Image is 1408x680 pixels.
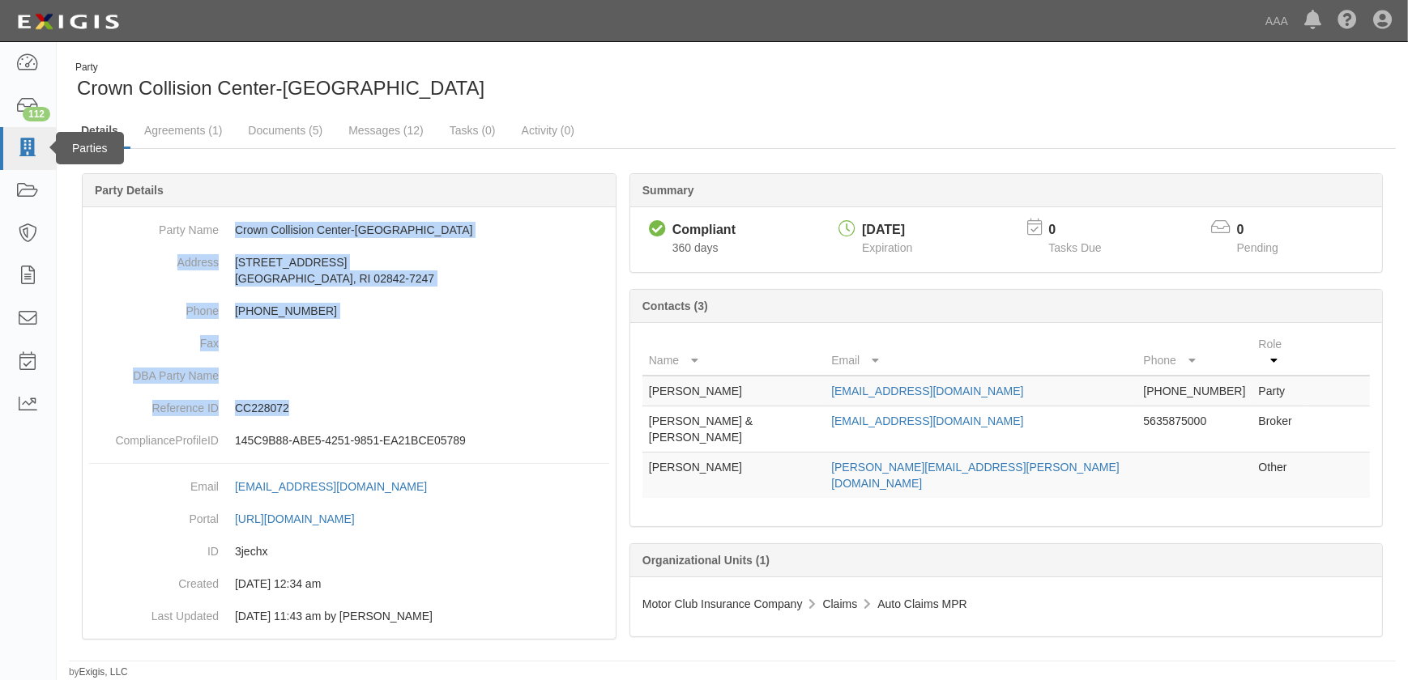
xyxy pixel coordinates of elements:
b: Organizational Units (1) [642,554,770,567]
span: Since 10/04/2024 [672,241,719,254]
div: 112 [23,107,50,121]
a: Agreements (1) [132,114,234,147]
i: Compliant [649,221,666,238]
span: Expiration [862,241,912,254]
p: CC228072 [235,400,609,416]
dd: [STREET_ADDRESS] [GEOGRAPHIC_DATA], RI 02842-7247 [89,246,609,295]
a: Exigis, LLC [79,666,128,678]
dd: Crown Collision Center-[GEOGRAPHIC_DATA] [89,214,609,246]
dt: ComplianceProfileID [89,424,219,448]
dt: Last Updated [89,600,219,624]
td: [PERSON_NAME] [642,453,825,499]
td: 5635875000 [1137,406,1252,453]
span: Motor Club Insurance Company [642,597,803,610]
dt: Created [89,567,219,592]
div: Parties [56,132,124,164]
dd: 3jechx [89,535,609,567]
dt: ID [89,535,219,559]
small: by [69,665,128,679]
span: Pending [1237,241,1278,254]
td: Other [1252,453,1305,499]
a: [EMAIL_ADDRESS][DOMAIN_NAME] [235,480,445,493]
th: Name [642,329,825,376]
a: [PERSON_NAME][EMAIL_ADDRESS][PERSON_NAME][DOMAIN_NAME] [831,461,1120,490]
a: [URL][DOMAIN_NAME] [235,512,373,525]
td: [PERSON_NAME] & [PERSON_NAME] [642,406,825,453]
th: Role [1252,329,1305,376]
span: Auto Claims MPR [877,597,966,610]
td: [PERSON_NAME] [642,376,825,406]
div: Crown Collision Center-Middleton [69,61,720,102]
dt: Portal [89,503,219,527]
a: [EMAIL_ADDRESS][DOMAIN_NAME] [831,385,1023,397]
b: Summary [642,184,694,197]
div: [EMAIL_ADDRESS][DOMAIN_NAME] [235,478,427,495]
p: 145C9B88-ABE5-4251-9851-EA21BCE05789 [235,432,609,448]
td: Broker [1252,406,1305,453]
i: Help Center - Complianz [1338,11,1357,31]
span: Crown Collision Center-[GEOGRAPHIC_DATA] [77,77,484,99]
dd: 03/10/2023 12:34 am [89,567,609,600]
span: Tasks Due [1048,241,1101,254]
div: [DATE] [862,221,912,240]
div: Compliant [672,221,736,240]
p: 0 [1048,221,1121,240]
th: Email [825,329,1137,376]
dt: Reference ID [89,392,219,416]
img: logo-5460c22ac91f19d4615b14bd174203de0afe785f0fc80cf4dbbc73dc1793850b.png [12,7,124,36]
b: Contacts (3) [642,300,708,312]
a: Documents (5) [236,114,335,147]
dt: Phone [89,295,219,319]
span: Claims [823,597,858,610]
dt: Party Name [89,214,219,238]
a: Details [69,114,130,149]
p: 0 [1237,221,1299,240]
a: Tasks (0) [437,114,508,147]
dd: 01/23/2024 11:43 am by Benjamin Tully [89,600,609,632]
th: Phone [1137,329,1252,376]
a: AAA [1257,5,1296,37]
a: [EMAIL_ADDRESS][DOMAIN_NAME] [831,414,1023,427]
dt: Email [89,470,219,495]
dt: DBA Party Name [89,359,219,384]
a: Activity (0) [510,114,587,147]
dt: Fax [89,327,219,351]
td: Party [1252,376,1305,406]
div: Party [75,61,484,74]
dd: [PHONE_NUMBER] [89,295,609,327]
td: [PHONE_NUMBER] [1137,376,1252,406]
dt: Address [89,246,219,270]
b: Party Details [95,184,164,197]
a: Messages (12) [336,114,436,147]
